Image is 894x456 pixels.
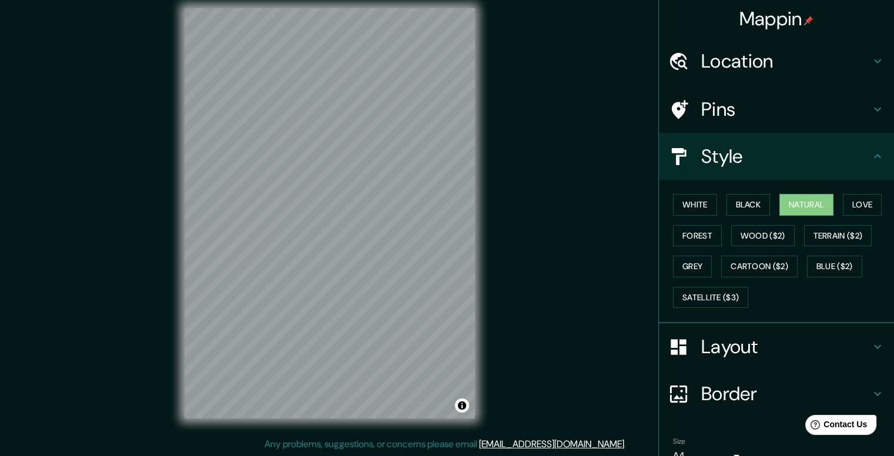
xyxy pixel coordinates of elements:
button: Blue ($2) [807,256,862,277]
button: Wood ($2) [731,225,795,247]
canvas: Map [185,8,475,418]
div: . [626,437,628,451]
button: Love [843,194,882,216]
button: Natural [779,194,833,216]
h4: Pins [701,98,870,121]
h4: Style [701,145,870,168]
button: Toggle attribution [455,398,469,413]
button: Satellite ($3) [673,287,748,309]
div: Layout [659,323,894,370]
button: Grey [673,256,712,277]
h4: Border [701,382,870,405]
h4: Layout [701,335,870,358]
p: Any problems, suggestions, or concerns please email . [264,437,626,451]
button: Cartoon ($2) [721,256,798,277]
div: . [628,437,630,451]
h4: Location [701,49,870,73]
div: Location [659,38,894,85]
div: Style [659,133,894,180]
div: Pins [659,86,894,133]
button: Forest [673,225,722,247]
button: White [673,194,717,216]
img: pin-icon.png [804,16,813,25]
h4: Mappin [739,7,814,31]
button: Black [726,194,771,216]
label: Size [673,437,685,447]
div: Border [659,370,894,417]
button: Terrain ($2) [804,225,872,247]
iframe: Help widget launcher [789,410,881,443]
a: [EMAIL_ADDRESS][DOMAIN_NAME] [479,438,624,450]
